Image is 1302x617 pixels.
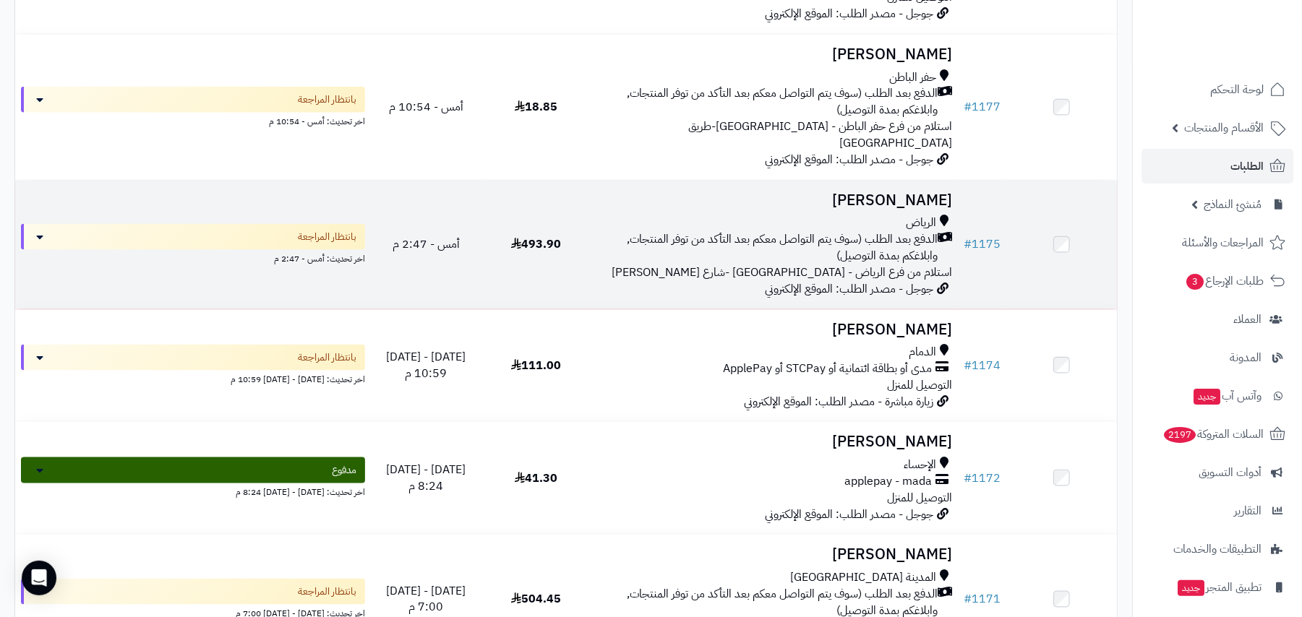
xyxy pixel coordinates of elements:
a: تطبيق المتجرجديد [1142,570,1293,605]
span: التقارير [1234,501,1262,521]
a: #1174 [964,357,1001,374]
a: التطبيقات والخدمات [1142,532,1293,566]
span: جوجل - مصدر الطلب: الموقع الإلكتروني [766,506,934,523]
a: المراجعات والأسئلة [1142,225,1293,260]
span: حفر الباطن [890,69,937,86]
span: طلبات الإرجاع [1185,271,1264,291]
div: اخر تحديث: [DATE] - [DATE] 10:59 م [21,371,365,386]
a: العملاء [1142,302,1293,337]
span: جوجل - مصدر الطلب: الموقع الإلكتروني [766,151,934,168]
span: المدينة [GEOGRAPHIC_DATA] [791,569,937,586]
a: طلبات الإرجاع3 [1142,264,1293,298]
span: السلات المتروكة [1162,424,1264,444]
a: لوحة التحكم [1142,72,1293,107]
span: أدوات التسويق [1199,462,1262,483]
span: أمس - 10:54 م [389,98,463,116]
a: #1175 [964,236,1001,253]
span: جديد [1194,389,1220,405]
span: # [964,590,972,608]
span: applepay - mada [845,473,933,490]
h3: [PERSON_NAME] [597,46,952,63]
span: أمس - 2:47 م [393,236,460,253]
img: logo-2.png [1204,40,1288,71]
span: 493.90 [511,236,561,253]
span: الدفع بعد الطلب (سوف يتم التواصل معكم بعد التأكد من توفر المنتجات, وابلاغكم بمدة التوصيل) [597,231,938,264]
span: المراجعات والأسئلة [1182,233,1264,253]
span: الدمام [909,344,937,361]
span: العملاء [1233,309,1262,329]
span: [DATE] - [DATE] 8:24 م [387,461,466,495]
a: المدونة [1142,340,1293,375]
span: مدى أو بطاقة ائتمانية أو STCPay أو ApplePay [724,361,933,377]
span: الرياض [907,215,937,231]
a: #1171 [964,590,1001,608]
span: 41.30 [515,470,557,487]
span: 3 [1186,274,1204,290]
div: اخر تحديث: أمس - 10:54 م [21,113,365,128]
a: #1177 [964,98,1001,116]
span: بانتظار المراجعة [298,92,356,107]
span: جوجل - مصدر الطلب: الموقع الإلكتروني [766,280,934,298]
span: تطبيق المتجر [1176,577,1262,597]
h3: [PERSON_NAME] [597,192,952,209]
span: زيارة مباشرة - مصدر الطلب: الموقع الإلكتروني [745,393,934,410]
span: التوصيل للمنزل [888,489,953,506]
span: استلام من فرع الرياض - [GEOGRAPHIC_DATA] -شارع [PERSON_NAME] [612,264,953,281]
span: المدونة [1230,348,1262,368]
span: 18.85 [515,98,557,116]
span: بانتظار المراجعة [298,350,356,365]
span: [DATE] - [DATE] 10:59 م [387,348,466,382]
div: Open Intercom Messenger [22,561,56,595]
span: 2197 [1164,427,1196,443]
span: مدفوع [332,463,356,478]
h3: [PERSON_NAME] [597,433,952,450]
span: التوصيل للمنزل [888,376,953,394]
a: أدوات التسويق [1142,455,1293,490]
div: اخر تحديث: أمس - 2:47 م [21,250,365,265]
span: الأقسام والمنتجات [1184,118,1264,138]
span: التطبيقات والخدمات [1173,539,1262,559]
a: الطلبات [1142,149,1293,184]
span: وآتس آب [1192,386,1262,406]
span: جديد [1178,580,1204,596]
span: الطلبات [1230,156,1264,176]
span: لوحة التحكم [1210,79,1264,100]
span: الإحساء [904,457,937,473]
span: 504.45 [511,590,561,608]
span: استلام من فرع حفر الباطن - [GEOGRAPHIC_DATA]-طريق [GEOGRAPHIC_DATA] [689,118,953,152]
span: # [964,98,972,116]
span: مُنشئ النماذج [1204,194,1262,215]
div: اخر تحديث: [DATE] - [DATE] 8:24 م [21,483,365,499]
a: التقارير [1142,493,1293,528]
span: 111.00 [511,357,561,374]
span: جوجل - مصدر الطلب: الموقع الإلكتروني [766,5,934,22]
a: #1172 [964,470,1001,487]
span: بانتظار المراجعة [298,230,356,244]
a: السلات المتروكة2197 [1142,417,1293,452]
a: وآتس آبجديد [1142,379,1293,413]
span: # [964,236,972,253]
h3: [PERSON_NAME] [597,546,952,563]
h3: [PERSON_NAME] [597,322,952,338]
span: # [964,357,972,374]
span: [DATE] - [DATE] 7:00 م [387,582,466,616]
span: بانتظار المراجعة [298,584,356,599]
span: # [964,470,972,487]
span: الدفع بعد الطلب (سوف يتم التواصل معكم بعد التأكد من توفر المنتجات, وابلاغكم بمدة التوصيل) [597,85,938,118]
